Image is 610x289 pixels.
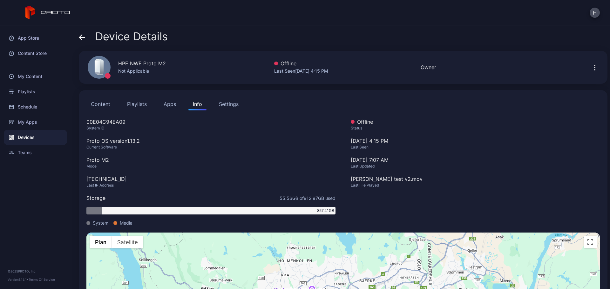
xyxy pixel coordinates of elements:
span: 857.41 GB [317,208,334,213]
div: Settings [219,100,239,108]
a: My Apps [4,115,67,130]
div: [TECHNICAL_ID] [86,175,335,183]
a: Teams [4,145,67,160]
div: HPE NWE Proto M2 [118,60,166,67]
button: Passer en plein écran [584,236,597,248]
div: Last Updated [351,164,600,169]
span: 55.56 GB of 912.97 GB used [280,195,335,201]
a: Devices [4,130,67,145]
div: Owner [421,63,436,71]
a: Schedule [4,99,67,115]
div: Proto OS version 1.13.2 [86,137,335,145]
div: Current Software [86,145,335,150]
div: Last Seen [351,145,600,150]
div: Not Applicable [118,67,166,75]
div: 00E04C94EA09 [86,118,335,126]
button: H [590,8,600,18]
button: Info [188,98,207,110]
button: Playlists [123,98,151,110]
span: System [93,220,108,226]
div: Last Seen [DATE] 4:15 PM [274,67,328,75]
div: Model [86,164,335,169]
div: [DATE] 7:07 AM [351,156,600,164]
a: Content Store [4,46,67,61]
a: Terms Of Service [29,278,55,281]
a: App Store [4,30,67,46]
button: Apps [159,98,180,110]
a: My Content [4,69,67,84]
span: Device Details [95,30,168,43]
div: Status [351,126,600,131]
div: Info [193,100,202,108]
div: Storage [86,194,105,202]
div: © 2025 PROTO, Inc. [8,269,63,274]
button: Settings [214,98,243,110]
div: [DATE] 4:15 PM [351,137,600,156]
span: Version 1.13.1 • [8,278,29,281]
div: Proto M2 [86,156,335,164]
div: [PERSON_NAME] test v2.mov [351,175,600,183]
div: Offline [274,60,328,67]
div: System ID [86,126,335,131]
button: Afficher les images satellite [112,236,143,248]
button: Content [86,98,115,110]
div: Last IP Address [86,183,335,188]
div: Offline [351,118,600,126]
div: Last File Played [351,183,600,188]
span: Media [120,220,132,226]
button: Afficher un plan de ville [90,236,112,248]
a: Playlists [4,84,67,99]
